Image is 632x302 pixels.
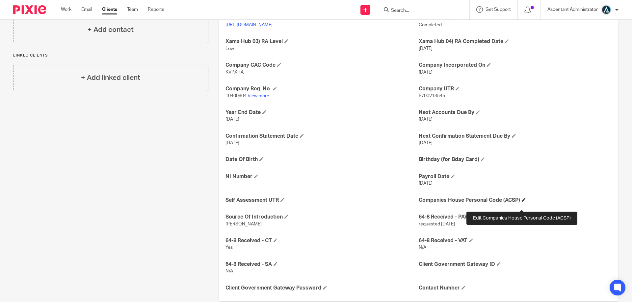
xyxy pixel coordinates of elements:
a: Work [61,6,71,13]
a: Email [81,6,92,13]
h4: Next Accounts Due By [419,109,612,116]
span: 10400904 [225,94,247,98]
span: [DATE] [419,46,433,51]
h4: Self Assessment UTR [225,197,419,204]
h4: Xama Hub 04) RA Completed Date [419,38,612,45]
span: [DATE] [419,117,433,122]
span: [DATE] [225,141,239,145]
a: Reports [148,6,164,13]
p: Ascentant Administrator [547,6,598,13]
h4: Source Of Introduction [225,214,419,221]
span: [DATE] [225,117,239,122]
span: N/A [419,245,426,250]
h4: Xama Hub 03) RA Level [225,38,419,45]
span: Completed [419,23,442,27]
span: 5700213545 [419,94,445,98]
span: N/A [225,269,233,273]
h4: 64-8 Received - VAT [419,237,612,244]
h4: NI Number [225,173,419,180]
h4: Companies House Personal Code (ACSP) [419,197,612,204]
h4: Next Confirmation Statement Due By [419,133,612,140]
span: Get Support [486,7,511,12]
p: Linked clients [13,53,208,58]
h4: Year End Date [225,109,419,116]
img: Ascentant%20Round%20Only.png [601,5,612,15]
span: KVPXHA [225,70,244,75]
span: [DATE] [419,141,433,145]
h4: Confirmation Statement Date [225,133,419,140]
h4: Company UTR [419,85,612,92]
a: [URL][DOMAIN_NAME] [225,23,273,27]
h4: 64-8 Received - CT [225,237,419,244]
img: Pixie [13,5,46,14]
span: requested [DATE] [419,222,455,226]
h4: Company Incorporated On [419,62,612,69]
h4: Company CAC Code [225,62,419,69]
a: Team [127,6,138,13]
h4: Birthday (for Bday Card) [419,156,612,163]
a: Clients [102,6,117,13]
h4: + Add contact [88,25,134,35]
h4: 64-8 Received - SA [225,261,419,268]
h4: + Add linked client [81,73,140,83]
span: [PERSON_NAME] [225,222,262,226]
span: Low [225,46,234,51]
span: Yes [225,245,233,250]
h4: Client Government Gateway Password [225,285,419,291]
input: Search [390,8,450,14]
span: [DATE] [419,181,433,186]
h4: Company Reg. No. [225,85,419,92]
h4: Client Government Gateway ID [419,261,612,268]
h4: Contact Number [419,285,612,291]
span: [DATE] [419,70,433,75]
h4: Payroll Date [419,173,612,180]
a: View more [248,94,269,98]
h4: Date Of Birth [225,156,419,163]
h4: 64-8 Received - PAYE [419,214,612,221]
